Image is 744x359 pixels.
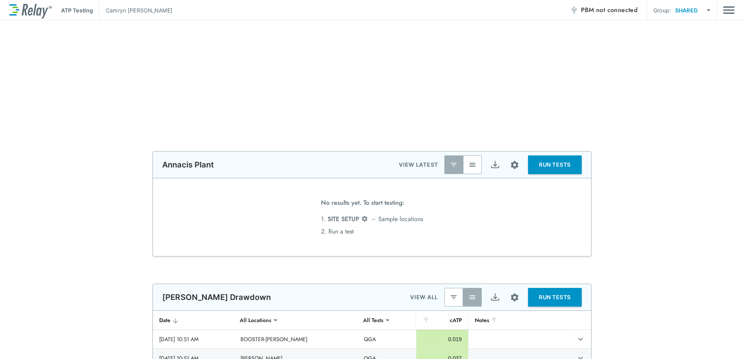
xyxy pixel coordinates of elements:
[723,3,735,17] button: Main menu
[597,336,736,353] iframe: Resource center
[162,160,214,169] p: Annacis Plant
[410,293,438,302] p: VIEW ALL
[153,311,234,330] th: Date
[723,3,735,17] img: Drawer Icon
[422,315,461,325] div: cATP
[581,5,637,16] span: PBM
[159,335,228,343] div: [DATE] 10:51 AM
[423,335,461,343] div: 0.019
[469,161,476,169] img: View All
[358,330,416,349] td: QGA
[469,293,476,301] img: View All
[321,197,404,213] span: No results yet. To start testing:
[61,6,93,14] p: ATP Testing
[475,315,558,325] div: Notes
[399,160,438,169] p: VIEW LATEST
[9,2,52,19] img: LuminUltra Relay
[653,6,671,14] p: Group:
[510,293,519,302] img: Settings Icon
[234,312,277,328] div: All Locations
[570,6,578,14] img: Offline Icon
[528,288,582,307] button: RUN TESTS
[574,333,587,346] button: expand row
[528,155,582,174] button: RUN TESTS
[490,293,500,302] img: Export Icon
[510,160,519,170] img: Settings Icon
[162,293,271,302] p: [PERSON_NAME] Drawdown
[490,160,500,170] img: Export Icon
[596,5,637,14] span: not connected
[504,287,525,308] button: Site setup
[361,215,368,222] img: Settings Icon
[321,225,423,238] li: 2. Run a test
[234,330,357,349] td: BOOSTER-[PERSON_NAME]
[106,6,172,14] p: Camryn [PERSON_NAME]
[321,213,423,225] li: 1. → Sample locations
[450,161,458,169] img: Latest
[504,155,525,175] button: Site setup
[486,288,504,307] button: Export
[567,2,640,18] button: PBM not connected
[328,214,359,223] span: SITE SETUP
[450,293,458,301] img: Latest
[358,312,389,328] div: All Tests
[486,155,504,174] button: Export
